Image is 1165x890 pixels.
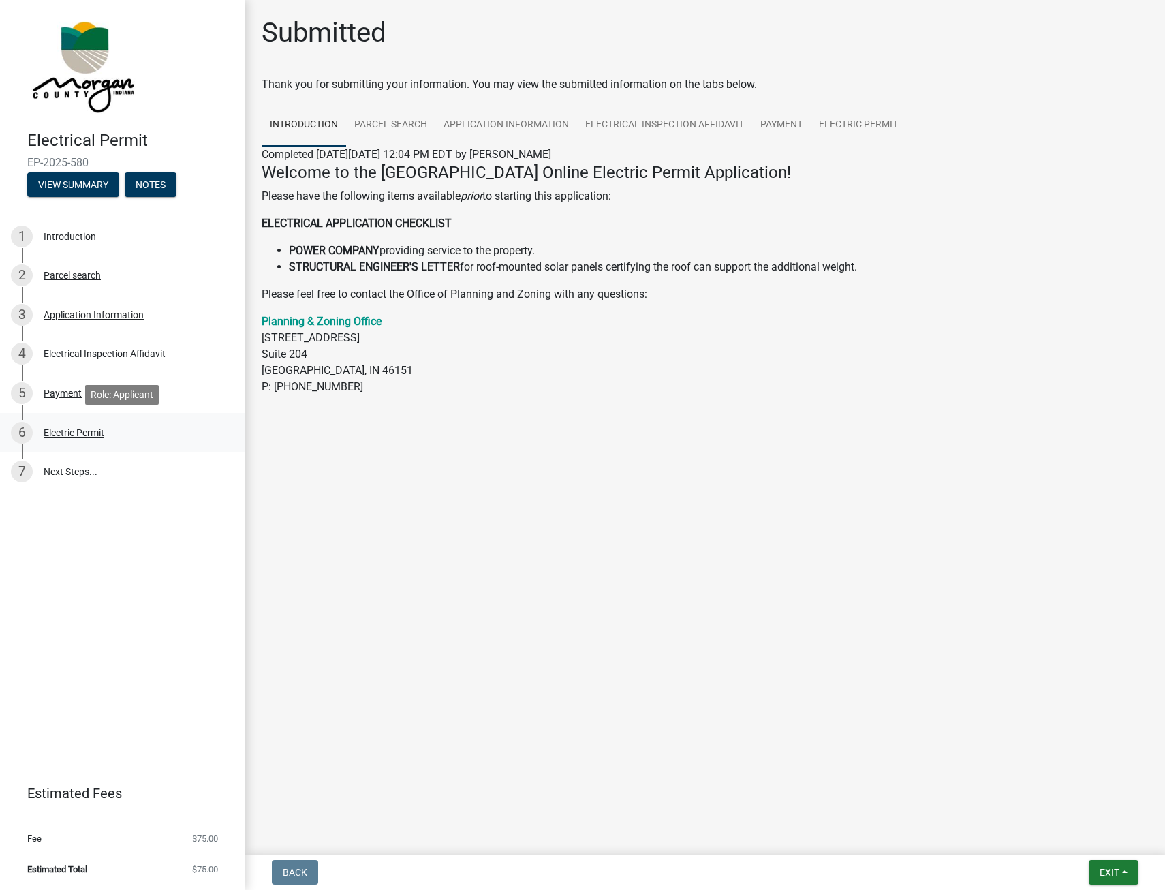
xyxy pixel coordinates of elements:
a: Planning & Zoning Office [262,315,382,328]
p: Please have the following items available to starting this application: [262,188,1149,204]
div: Role: Applicant [85,385,159,405]
button: Back [272,860,318,885]
div: Parcel search [44,271,101,280]
span: EP-2025-580 [27,156,218,169]
div: 5 [11,382,33,404]
div: 3 [11,304,33,326]
p: [STREET_ADDRESS] Suite 204 [GEOGRAPHIC_DATA], IN 46151 P: [PHONE_NUMBER] [262,313,1149,395]
wm-modal-confirm: Summary [27,180,119,191]
span: Estimated Total [27,865,87,874]
div: Introduction [44,232,96,241]
a: Introduction [262,104,346,147]
a: Parcel search [346,104,435,147]
div: 4 [11,343,33,365]
div: Electrical Inspection Affidavit [44,349,166,358]
span: Exit [1100,867,1119,878]
div: Electric Permit [44,428,104,438]
i: prior [461,189,482,202]
div: 2 [11,264,33,286]
wm-modal-confirm: Notes [125,180,176,191]
a: Estimated Fees [11,780,223,807]
span: Back [283,867,307,878]
a: Application Information [435,104,577,147]
h4: Welcome to the [GEOGRAPHIC_DATA] Online Electric Permit Application! [262,163,1149,183]
button: Exit [1089,860,1138,885]
div: 7 [11,461,33,482]
div: 1 [11,226,33,247]
div: 6 [11,422,33,444]
h1: Submitted [262,16,386,49]
span: $75.00 [192,834,218,843]
button: View Summary [27,172,119,197]
div: Thank you for submitting your information. You may view the submitted information on the tabs below. [262,76,1149,93]
a: Electric Permit [811,104,906,147]
a: Electrical Inspection Affidavit [577,104,752,147]
strong: ELECTRICAL APPLICATION CHECKLIST [262,217,452,230]
strong: STRUCTURAL ENGINEER'S LETTER [289,260,460,273]
p: Please feel free to contact the Office of Planning and Zoning with any questions: [262,286,1149,303]
button: Notes [125,172,176,197]
a: Payment [752,104,811,147]
img: Morgan County, Indiana [27,14,137,117]
div: Payment [44,388,82,398]
span: Fee [27,834,42,843]
span: $75.00 [192,865,218,874]
li: providing service to the property. [289,243,1149,259]
li: for roof-mounted solar panels certifying the roof can support the additional weight. [289,259,1149,275]
div: Application Information [44,310,144,320]
strong: POWER COMPANY [289,244,379,257]
span: Completed [DATE][DATE] 12:04 PM EDT by [PERSON_NAME] [262,148,551,161]
h4: Electrical Permit [27,131,234,151]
